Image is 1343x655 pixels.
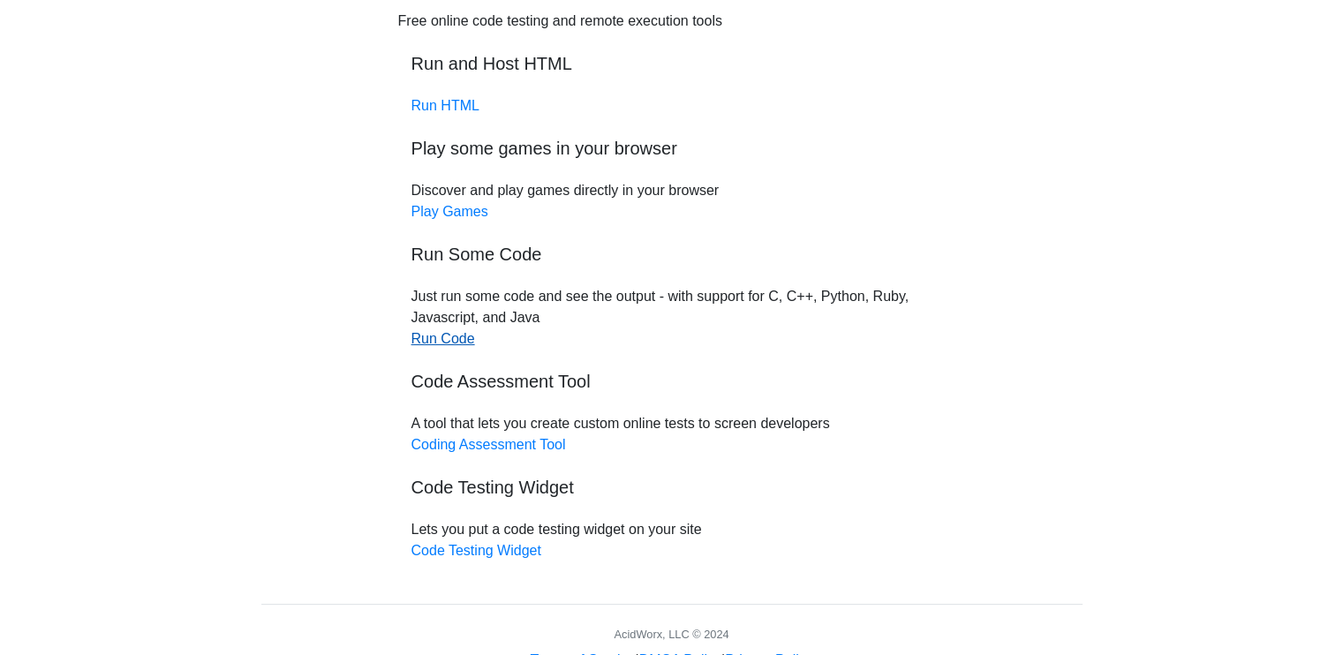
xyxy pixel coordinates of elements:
[411,437,566,452] a: Coding Assessment Tool
[614,626,728,643] div: AcidWorx, LLC © 2024
[411,204,488,219] a: Play Games
[411,98,479,113] a: Run HTML
[411,53,932,74] h5: Run and Host HTML
[411,477,932,498] h5: Code Testing Widget
[411,543,541,558] a: Code Testing Widget
[411,331,475,346] a: Run Code
[398,11,722,32] div: Free online code testing and remote execution tools
[411,138,932,159] h5: Play some games in your browser
[398,11,946,561] div: Discover and play games directly in your browser Just run some code and see the output - with sup...
[411,244,932,265] h5: Run Some Code
[411,371,932,392] h5: Code Assessment Tool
